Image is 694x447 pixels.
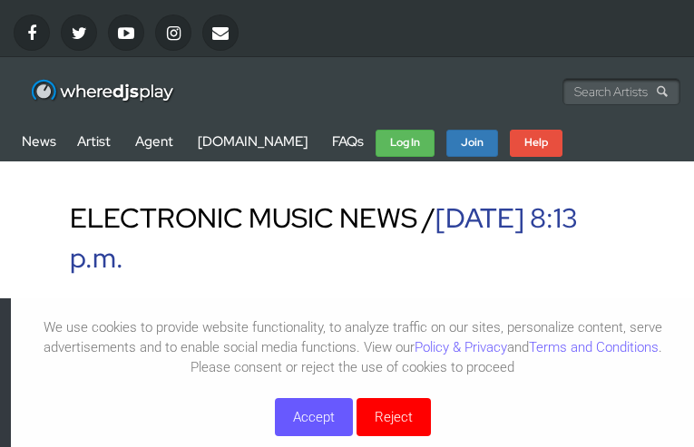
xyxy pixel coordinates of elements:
img: WhereDJsPlay [30,78,176,106]
p: We use cookies to provide website functionality, to analyze traffic on our sites, personalize con... [11,317,694,377]
a: Join [446,130,498,157]
button: Accept [275,398,353,436]
a: News [22,132,56,151]
span: [DATE] 8:13 p.m. [70,199,578,276]
a: Artist [77,132,111,151]
a: Help [510,130,562,157]
a: Agent [135,132,173,151]
div: ELECTRONIC MUSIC NEWS / [70,198,625,277]
a: Log In [376,130,435,157]
button: Reject [357,398,431,436]
strong: Help [524,135,548,150]
strong: Join [461,135,484,150]
strong: Log In [390,135,420,150]
a: Policy & Privacy [415,339,507,355]
a: Terms and Conditions [529,339,659,355]
input: Search Artists [562,78,680,105]
a: FAQs [332,132,364,151]
a: [DOMAIN_NAME] [198,132,308,151]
